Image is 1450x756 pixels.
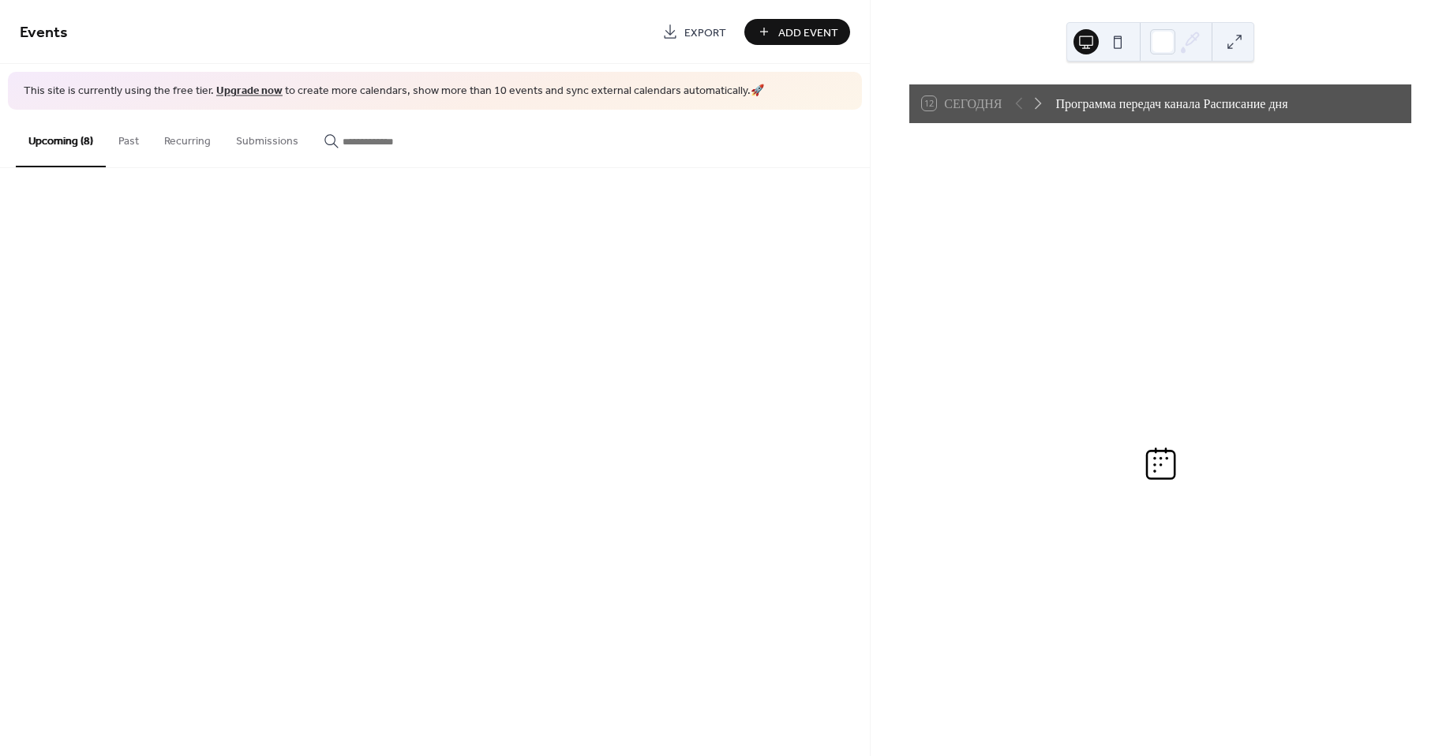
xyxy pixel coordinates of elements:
button: Add Event [744,19,850,45]
button: Upcoming (8) [16,110,106,167]
button: Past [106,110,152,166]
a: Export [650,19,738,45]
span: This site is currently using the free tier. to create more calendars, show more than 10 events an... [24,84,764,99]
span: Add Event [778,24,838,41]
button: Recurring [152,110,223,166]
div: Программа передач канала Расписание дня [1055,94,1287,113]
span: Events [20,17,68,48]
a: Upgrade now [216,80,283,102]
button: Submissions [223,110,311,166]
span: Export [684,24,726,41]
